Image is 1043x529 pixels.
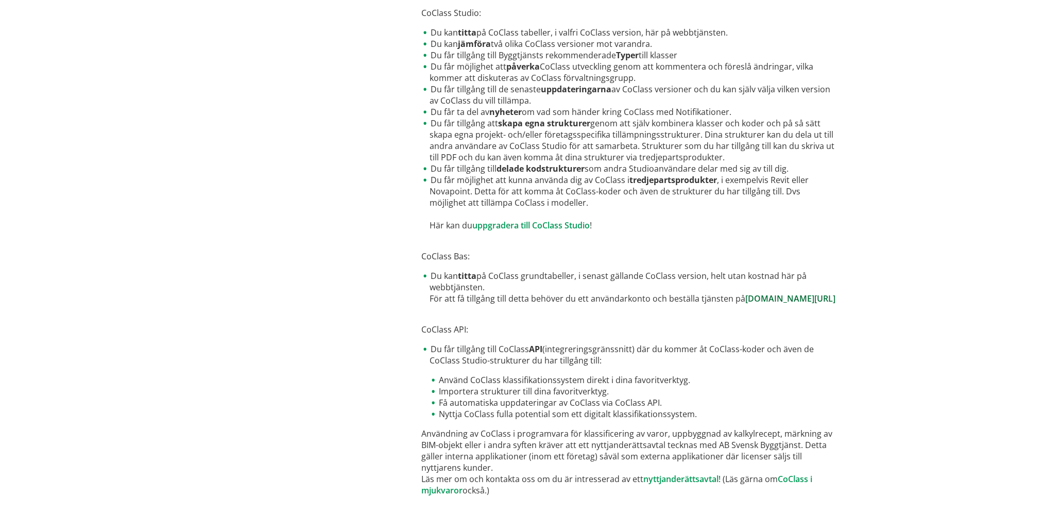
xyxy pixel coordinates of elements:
li: Nyttja CoClass fulla potential som ett digitalt klassifikationssystem. [430,408,838,420]
li: Du får möjlighet att CoClass utveckling genom att kommentera och föreslå ändringar, vilka kommer ... [421,61,838,84]
a: [DOMAIN_NAME][URL] [745,293,835,304]
li: Få automatiska uppdateringar av CoClass via CoClass API. [430,397,838,408]
p: CoClass Studio: [421,7,838,19]
strong: titta [458,27,476,38]
li: Du får tillgång till Byggtjänsts rekommenderade till klasser [421,49,838,61]
li: Du får tillgång till CoClass (integreringsgränssnitt) där du kommer åt CoClass-koder och även de ... [421,343,838,420]
strong: nyheter [489,106,522,118]
strong: titta [458,270,476,282]
li: Använd CoClass klassifikationssystem direkt i dina favoritverktyg. [430,374,838,386]
li: Du kan på CoClass tabeller, i valfri CoClass version, här på webbtjänsten. [421,27,838,38]
strong: API [529,343,542,355]
strong: påverka [506,61,540,72]
li: Du får tillgång till de senaste av CoClass versioner och du kan själv välja vilken version av CoC... [421,84,838,106]
li: Du kan två olika CoClass versioner mot varandra. [421,38,838,49]
strong: skapa egna strukturer [498,118,590,129]
p: CoClass Bas: [421,239,838,262]
li: Du får möjlighet att kunna använda dig av CoClass i , i exempelvis Revit eller Novapoint. Detta f... [421,174,838,231]
strong: jämföra [458,38,491,49]
strong: tredjepartsprodukter [629,174,717,186]
li: Du kan på CoClass grundtabeller, i senast gällande CoClass version, helt utan kostnad här på webb... [421,270,838,304]
strong: Typer [616,49,639,61]
a: uppgradera till CoClass Studio [472,220,590,231]
li: Du får ta del av om vad som händer kring CoClass med Notifikationer. [421,106,838,118]
li: Importera strukturer till dina favoritverktyg. [430,386,838,397]
li: Du får tillgång att genom att själv kombinera klasser och koder och på så sätt skapa egna projekt... [421,118,838,163]
strong: uppdateringarna [541,84,611,95]
strong: delade kodstrukturer [497,163,585,174]
li: Du får tillgång till som andra Studioanvändare delar med sig av till dig. [421,163,838,174]
p: CoClass API: [421,312,838,335]
a: nyttjanderättsavtal [643,473,719,485]
a: CoClass i mjukvaror [421,473,812,496]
